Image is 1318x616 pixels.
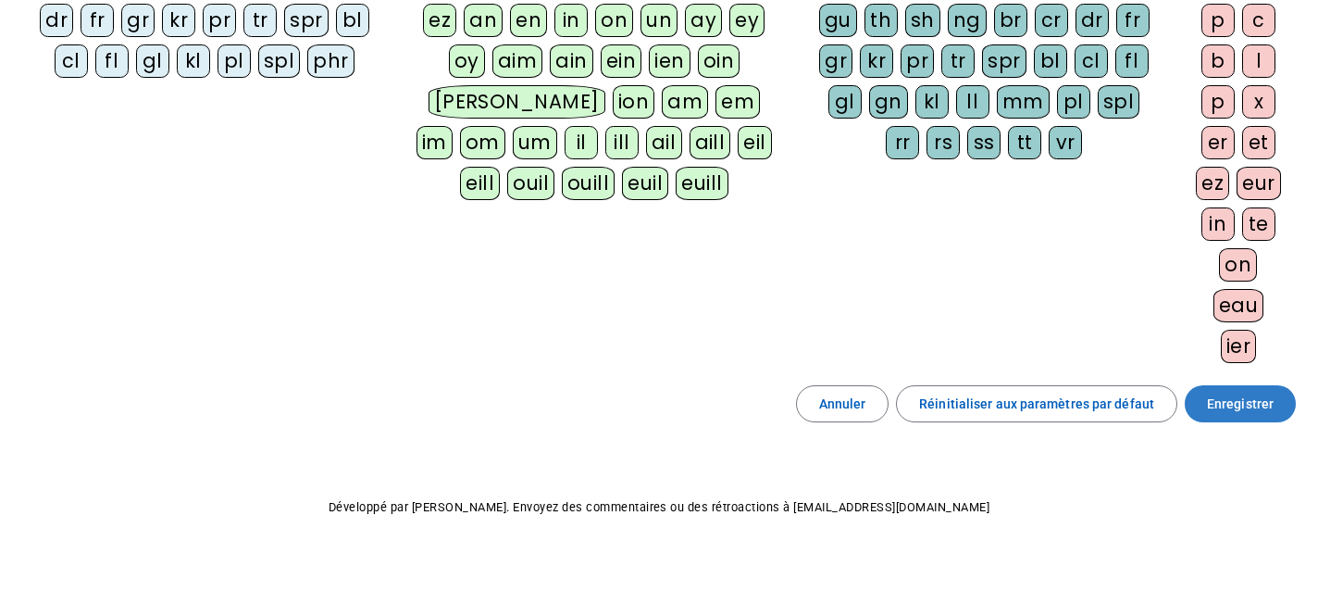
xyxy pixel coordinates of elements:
[162,4,195,37] div: kr
[1213,289,1264,322] div: eau
[513,126,557,159] div: um
[1035,4,1068,37] div: cr
[284,4,329,37] div: spr
[819,44,852,78] div: gr
[492,44,543,78] div: aim
[819,4,857,37] div: gu
[460,126,505,159] div: om
[919,393,1154,415] span: Réinitialiser aux paramètres par défaut
[886,126,919,159] div: rr
[429,85,605,119] div: [PERSON_NAME]
[95,44,129,78] div: fl
[565,126,598,159] div: il
[121,4,155,37] div: gr
[915,85,949,119] div: kl
[685,4,722,37] div: ay
[1201,85,1235,119] div: p
[605,126,639,159] div: ill
[982,44,1026,78] div: spr
[136,44,169,78] div: gl
[819,393,866,415] span: Annuler
[997,85,1050,119] div: mm
[1115,44,1149,78] div: fl
[640,4,678,37] div: un
[1196,167,1229,200] div: ez
[40,4,73,37] div: dr
[550,44,593,78] div: ain
[1116,4,1150,37] div: fr
[307,44,354,78] div: phr
[1201,207,1235,241] div: in
[828,85,862,119] div: gl
[926,126,960,159] div: rs
[218,44,251,78] div: pl
[554,4,588,37] div: in
[941,44,975,78] div: tr
[243,4,277,37] div: tr
[1057,85,1090,119] div: pl
[1201,126,1235,159] div: er
[1219,248,1257,282] div: on
[562,167,615,200] div: ouill
[948,4,987,37] div: ng
[622,167,668,200] div: euil
[796,385,889,422] button: Annuler
[449,44,485,78] div: oy
[1242,85,1275,119] div: x
[690,126,731,159] div: aill
[1242,207,1275,241] div: te
[901,44,934,78] div: pr
[649,44,690,78] div: ien
[860,44,893,78] div: kr
[595,4,633,37] div: on
[203,4,236,37] div: pr
[729,4,765,37] div: ey
[1242,4,1275,37] div: c
[1237,167,1281,200] div: eur
[956,85,989,119] div: ll
[1221,330,1257,363] div: ier
[1201,4,1235,37] div: p
[994,4,1027,37] div: br
[1185,385,1296,422] button: Enregistrer
[1049,126,1082,159] div: vr
[1098,85,1140,119] div: spl
[676,167,727,200] div: euill
[662,85,708,119] div: am
[417,126,453,159] div: im
[258,44,301,78] div: spl
[423,4,456,37] div: ez
[15,497,1303,519] p: Développé par [PERSON_NAME]. Envoyez des commentaires ou des rétroactions à [EMAIL_ADDRESS][DOMAI...
[1034,44,1067,78] div: bl
[738,126,772,159] div: eil
[507,167,554,200] div: ouil
[613,85,655,119] div: ion
[905,4,940,37] div: sh
[1075,44,1108,78] div: cl
[698,44,740,78] div: oin
[1076,4,1109,37] div: dr
[177,44,210,78] div: kl
[896,385,1177,422] button: Réinitialiser aux paramètres par défaut
[336,4,369,37] div: bl
[1242,126,1275,159] div: et
[715,85,760,119] div: em
[81,4,114,37] div: fr
[1242,44,1275,78] div: l
[464,4,503,37] div: an
[510,4,547,37] div: en
[1201,44,1235,78] div: b
[1008,126,1041,159] div: tt
[460,167,500,200] div: eill
[869,85,908,119] div: gn
[55,44,88,78] div: cl
[646,126,682,159] div: ail
[601,44,642,78] div: ein
[864,4,898,37] div: th
[1207,393,1274,415] span: Enregistrer
[967,126,1001,159] div: ss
